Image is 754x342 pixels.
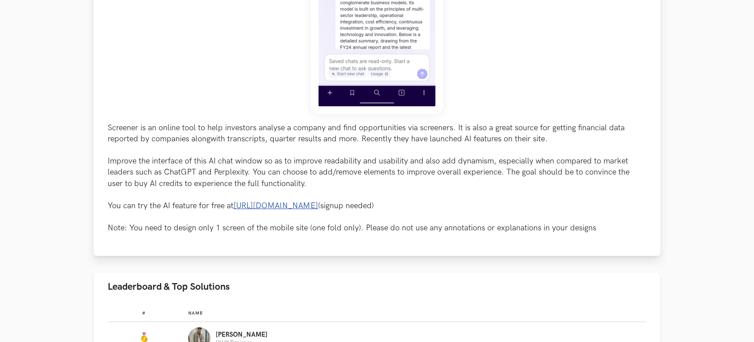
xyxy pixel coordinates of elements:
span: # [142,311,146,316]
a: [URL][DOMAIN_NAME] [233,201,318,210]
span: Leaderboard & Top Solutions [108,281,230,293]
button: Leaderboard & Top Solutions [93,273,661,301]
span: Name [188,311,203,316]
p: Screener is an online tool to help investors analyse a company and find opportunities via screene... [108,122,646,234]
p: [PERSON_NAME] [216,331,268,338]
